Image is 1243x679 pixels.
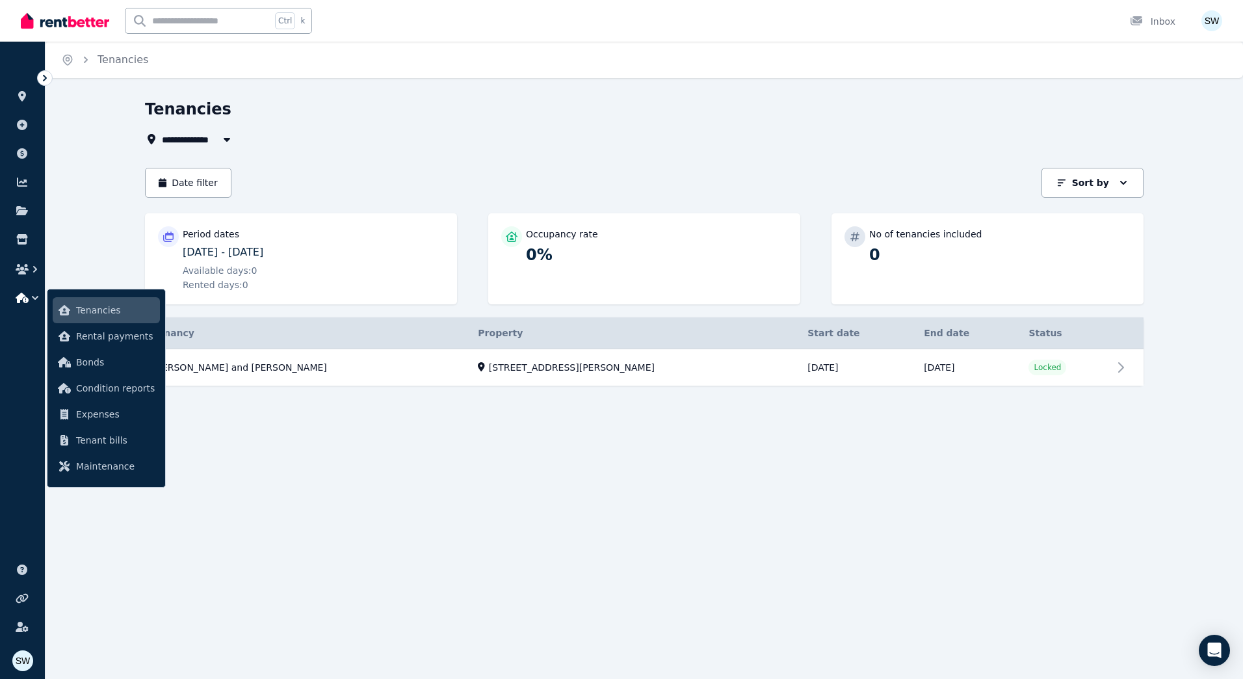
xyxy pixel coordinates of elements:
[1199,635,1230,666] div: Open Intercom Messenger
[145,168,231,198] button: Date filter
[1130,15,1175,28] div: Inbox
[76,406,155,422] span: Expenses
[1041,168,1144,198] button: Sort by
[76,433,155,448] span: Tenant bills
[153,326,194,339] span: Tenancy
[1021,317,1112,349] th: Status
[76,354,155,370] span: Bonds
[53,323,160,349] a: Rental payments
[98,52,148,68] span: Tenancies
[76,328,155,344] span: Rental payments
[183,245,444,260] p: [DATE] - [DATE]
[12,650,33,671] img: Sam Watson
[53,349,160,375] a: Bonds
[53,401,160,427] a: Expenses
[1201,10,1222,31] img: Sam Watson
[21,11,109,31] img: RentBetter
[145,99,231,120] h1: Tenancies
[800,317,916,349] th: Start date
[526,228,598,241] p: Occupancy rate
[145,349,1144,386] a: View details for Amity Fricker and Jessica Perchman
[46,42,164,78] nav: Breadcrumb
[76,302,155,318] span: Tenancies
[869,228,982,241] p: No of tenancies included
[470,317,800,349] th: Property
[526,245,787,265] p: 0%
[53,375,160,401] a: Condition reports
[183,264,257,277] span: Available days: 0
[183,228,239,241] p: Period dates
[916,317,1021,349] th: End date
[76,380,155,396] span: Condition reports
[275,12,295,29] span: Ctrl
[1072,176,1109,189] p: Sort by
[300,16,305,26] span: k
[183,278,248,291] span: Rented days: 0
[869,245,1131,265] p: 0
[53,297,160,323] a: Tenancies
[76,459,155,474] span: Maintenance
[53,453,160,479] a: Maintenance
[53,427,160,453] a: Tenant bills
